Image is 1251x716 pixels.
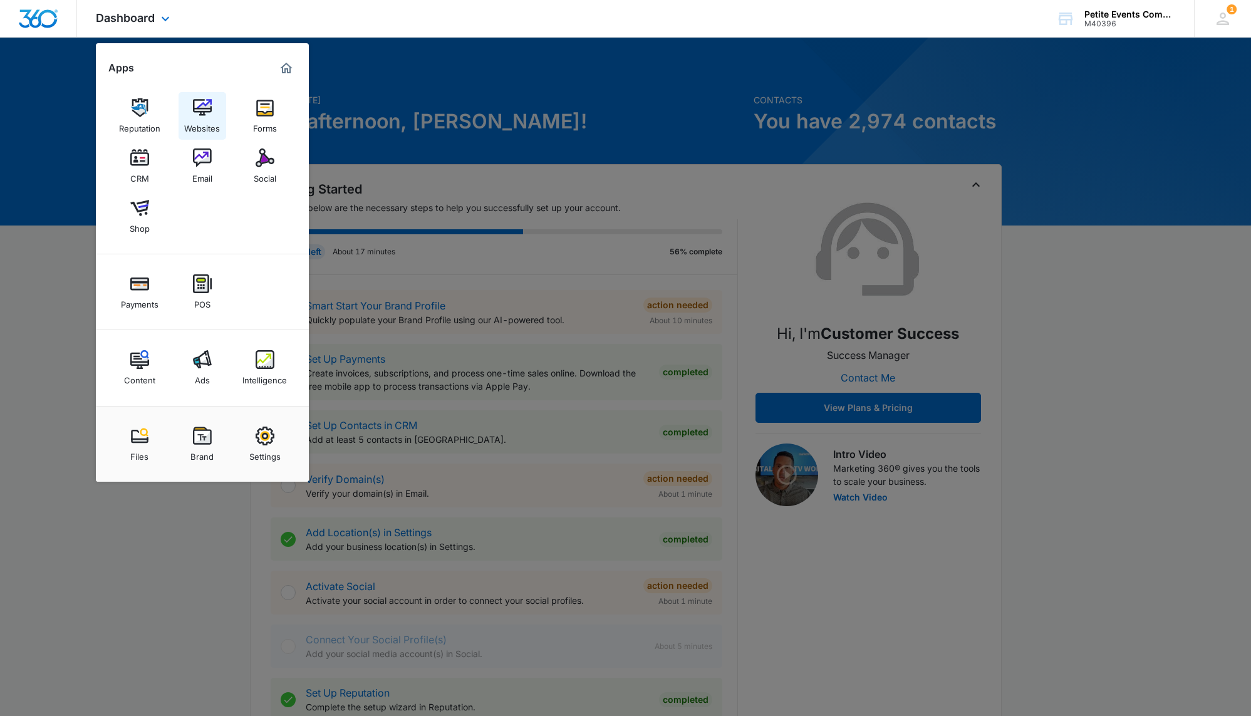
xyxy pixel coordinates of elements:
[130,445,148,462] div: Files
[194,293,210,309] div: POS
[116,192,164,240] a: Shop
[179,268,226,316] a: POS
[121,293,158,309] div: Payments
[116,92,164,140] a: Reputation
[179,92,226,140] a: Websites
[130,217,150,234] div: Shop
[96,11,155,24] span: Dashboard
[241,344,289,392] a: Intelligence
[116,142,164,190] a: CRM
[249,445,281,462] div: Settings
[184,117,220,133] div: Websites
[195,369,210,385] div: Ads
[253,117,277,133] div: Forms
[276,58,296,78] a: Marketing 360® Dashboard
[130,167,149,184] div: CRM
[242,369,287,385] div: Intelligence
[116,344,164,392] a: Content
[241,420,289,468] a: Settings
[108,62,134,74] h2: Apps
[116,268,164,316] a: Payments
[179,142,226,190] a: Email
[179,344,226,392] a: Ads
[1227,4,1237,14] span: 1
[241,142,289,190] a: Social
[1227,4,1237,14] div: notifications count
[124,369,155,385] div: Content
[192,167,212,184] div: Email
[190,445,214,462] div: Brand
[179,420,226,468] a: Brand
[1084,9,1176,19] div: account name
[241,92,289,140] a: Forms
[1084,19,1176,28] div: account id
[116,420,164,468] a: Files
[119,117,160,133] div: Reputation
[254,167,276,184] div: Social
